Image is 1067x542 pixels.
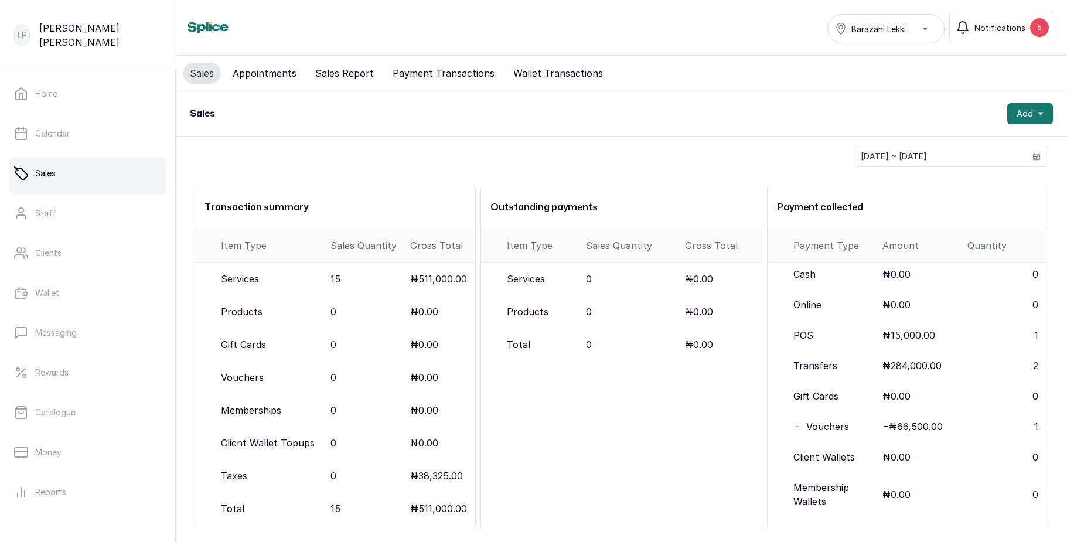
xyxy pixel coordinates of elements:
p: 4 [967,525,1048,539]
div: 5 [1030,18,1049,37]
p: Cash [793,267,878,281]
button: Sales Report [308,63,381,84]
p: 0 [586,338,592,352]
p: ₦284,000.00 [882,359,963,373]
a: Catalogue [9,396,166,429]
p: Gift Cards [793,389,878,403]
p: Amount [882,238,963,253]
p: 0 [967,389,1048,403]
svg: calendar [1032,152,1041,161]
p: Memberships [221,403,281,417]
p: ₦0.00 [882,267,963,281]
p: Gift Cards [221,338,266,352]
button: Barazahi Lekki [827,14,945,43]
p: 0 [330,436,336,450]
p: 1 [967,420,1048,434]
p: 0 [586,305,592,319]
p: Payment Type [793,238,878,253]
h2: Payment collected [777,200,1038,214]
p: Calendar [35,128,70,139]
p: Clients [35,247,62,259]
p: Reports [35,486,66,498]
p: ₦232,500.00 [882,525,963,539]
button: Appointments [226,63,304,84]
span: Barazahi Lekki [851,23,906,35]
a: Money [9,436,166,469]
p: ₦0.00 [410,370,438,384]
p: POS [793,328,878,342]
p: ₦0.00 [685,305,713,319]
p: ₦0.00 [685,272,713,286]
p: Vouchers [221,370,264,384]
p: ₦0.00 [882,298,963,312]
p: Products [507,305,548,319]
p: ₦0.00 [410,403,438,417]
p: 15 [330,272,340,286]
p: 0 [330,338,336,352]
a: Calendar [9,117,166,150]
h2: Transaction summary [204,200,466,214]
p: 0 [330,469,336,483]
button: Add [1007,103,1053,124]
p: ₦0.00 [882,450,963,464]
p: Total [793,525,878,539]
div: Sales Quantity [330,238,401,253]
button: Wallet Transactions [506,63,610,84]
p: 0 [967,450,1048,464]
p: Total [221,502,244,516]
span: Notifications [974,22,1025,34]
div: Sales Quantity [586,238,676,253]
a: Sales [9,157,166,190]
div: Item Type [507,238,576,253]
p: −₦66,500.00 [882,420,963,434]
p: 0 [967,267,1048,281]
p: ₦38,325.00 [410,469,463,483]
p: Catalogue [35,407,76,418]
p: 0 [967,298,1048,312]
p: Sales [35,168,56,179]
a: Reports [9,476,166,509]
button: Payment Transactions [386,63,502,84]
a: Messaging [9,316,166,349]
p: Wallet [35,287,59,299]
p: ₦0.00 [410,305,438,319]
p: ₦511,000.00 [410,272,467,286]
input: Select date [854,146,1025,166]
p: 0 [967,488,1048,502]
h1: Sales [190,107,215,121]
p: Products [221,305,263,319]
div: Gross Total [685,238,757,253]
span: Add [1017,108,1033,120]
p: Services [221,272,259,286]
h2: Outstanding payments [490,200,752,214]
p: Quantity [967,238,1048,253]
p: 2 [967,359,1048,373]
p: ₦0.00 [410,436,438,450]
p: Messaging [35,327,77,339]
p: Money [35,446,62,458]
a: Clients [9,237,166,270]
p: ₦0.00 [882,488,963,502]
p: Client Wallets [793,450,878,464]
p: LP [18,29,27,41]
a: Home [9,77,166,110]
p: Total [507,338,530,352]
p: Services [507,272,545,286]
p: Vouchers [806,420,878,434]
p: Client Wallet Topups [221,436,315,450]
p: ₦0.00 [410,338,438,352]
div: Item Type [221,238,321,253]
p: 0 [330,403,336,417]
p: Taxes [221,469,247,483]
p: ₦0.00 [685,338,713,352]
a: Staff [9,197,166,230]
p: ₦511,000.00 [410,502,467,516]
p: Membership Wallets [793,480,878,509]
button: Sales [183,63,221,84]
p: Rewards [35,367,69,379]
div: Gross Total [410,238,471,253]
a: Rewards [9,356,166,389]
p: Staff [35,207,56,219]
p: 15 [330,502,340,516]
a: Wallet [9,277,166,309]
